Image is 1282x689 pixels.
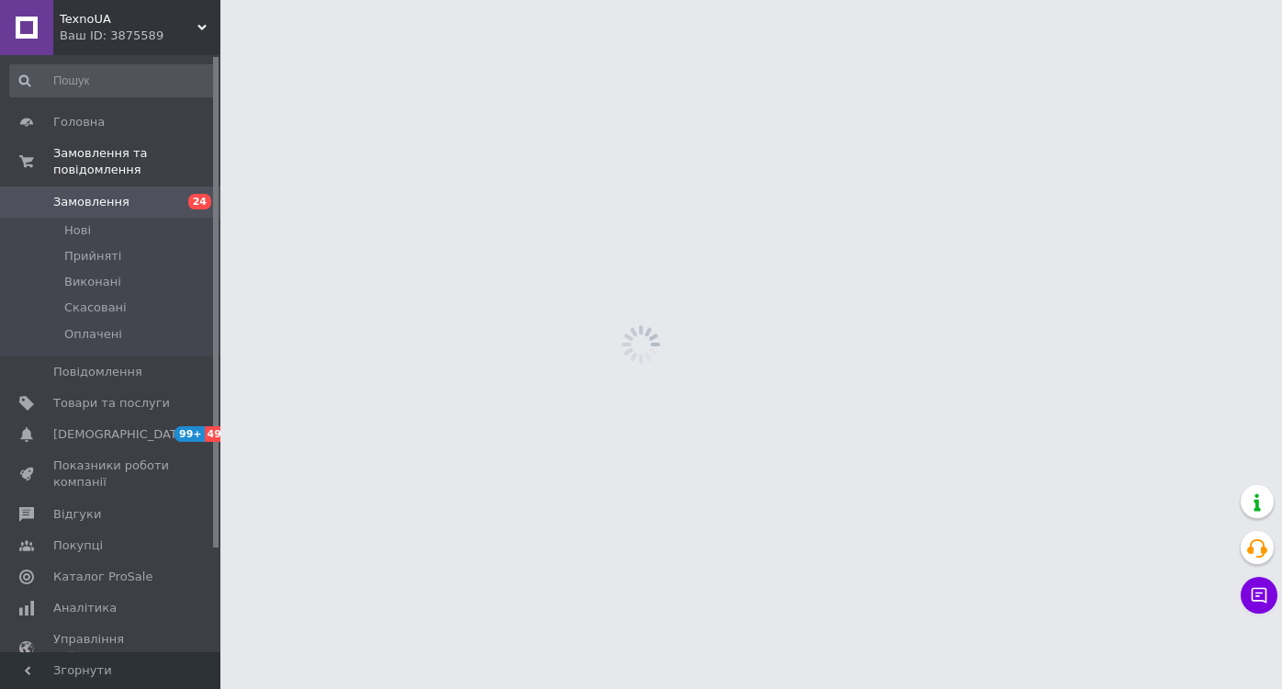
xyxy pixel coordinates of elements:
span: Показники роботи компанії [53,457,170,491]
span: Замовлення [53,194,129,210]
span: TexnoUA [60,11,197,28]
span: 99+ [174,426,205,442]
span: Аналітика [53,600,117,616]
span: Оплачені [64,326,122,343]
span: Відгуки [53,506,101,523]
input: Пошук [9,64,217,97]
span: Головна [53,114,105,130]
span: 49 [205,426,226,442]
span: Замовлення та повідомлення [53,145,220,178]
span: Товари та послуги [53,395,170,412]
span: Виконані [64,274,121,290]
span: 24 [188,194,211,209]
span: Каталог ProSale [53,569,152,585]
span: Повідомлення [53,364,142,380]
button: Чат з покупцем [1241,577,1277,614]
span: Нові [64,222,91,239]
span: Скасовані [64,299,127,316]
div: Ваш ID: 3875589 [60,28,220,44]
span: Прийняті [64,248,121,265]
span: Покупці [53,537,103,554]
span: Управління сайтом [53,631,170,664]
span: [DEMOGRAPHIC_DATA] [53,426,189,443]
